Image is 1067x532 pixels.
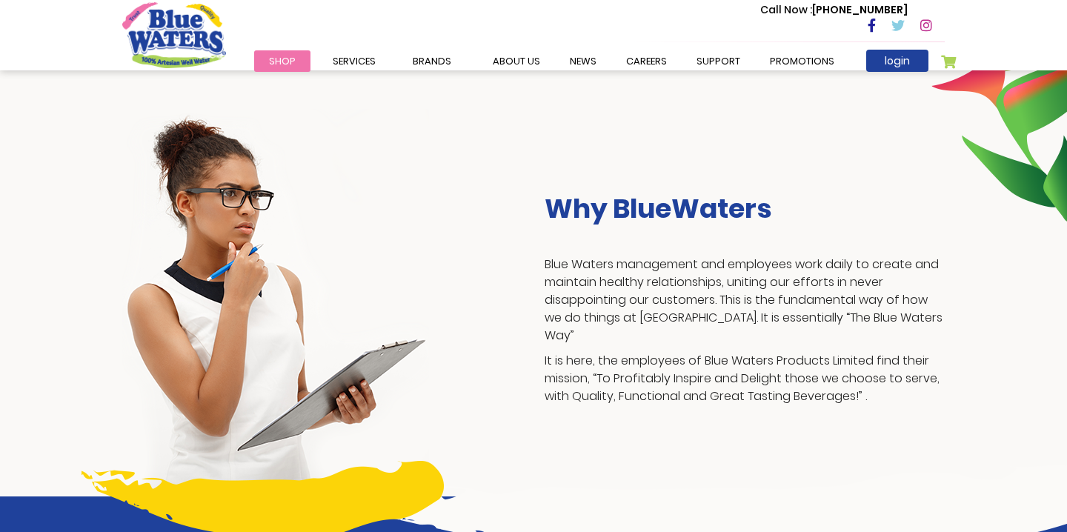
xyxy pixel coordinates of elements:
a: News [555,50,611,72]
img: career-girl-image.png [122,109,429,496]
h3: Why BlueWaters [545,193,945,225]
a: Promotions [755,50,849,72]
span: Services [333,54,376,68]
p: [PHONE_NUMBER] [760,2,908,18]
a: store logo [122,2,226,67]
a: support [682,50,755,72]
a: careers [611,50,682,72]
span: Shop [269,54,296,68]
span: Brands [413,54,451,68]
p: Blue Waters management and employees work daily to create and maintain healthy relationships, uni... [545,256,945,345]
p: It is here, the employees of Blue Waters Products Limited find their mission, “To Profitably Insp... [545,352,945,405]
a: about us [478,50,555,72]
span: Call Now : [760,2,812,17]
a: login [866,50,928,72]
